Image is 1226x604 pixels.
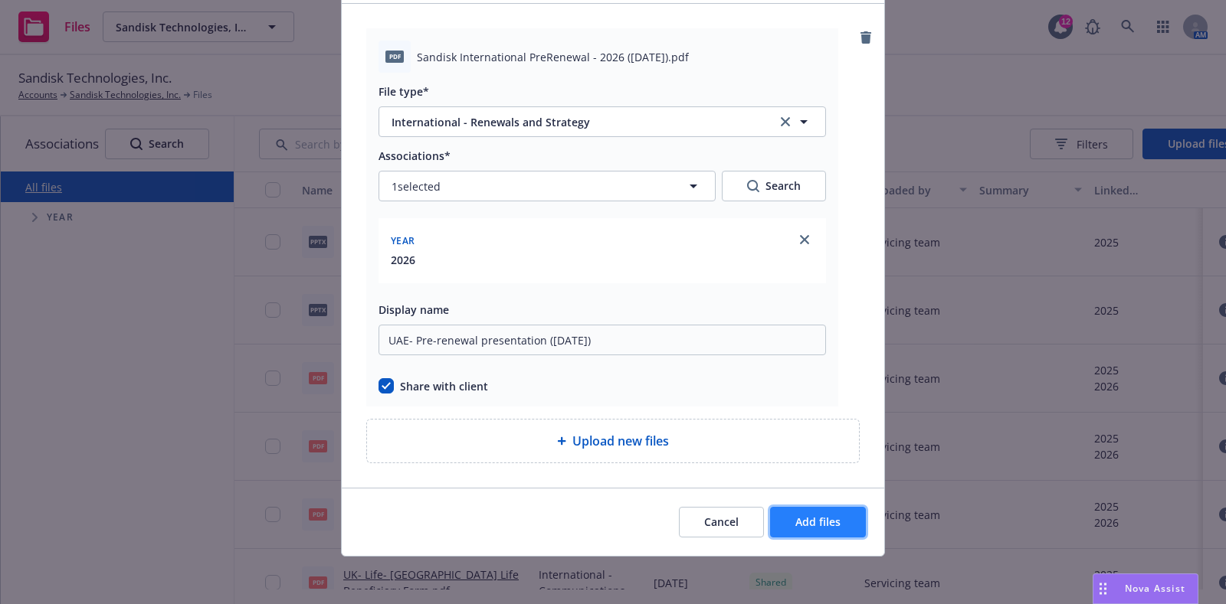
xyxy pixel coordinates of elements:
span: Sandisk International PreRenewal - 2026 ([DATE]).pdf [417,49,689,65]
span: pdf [385,51,404,62]
a: remove [857,28,875,47]
div: Search [747,171,801,201]
svg: Search [747,180,759,192]
span: Share with client [400,378,488,394]
span: Cancel [704,514,739,529]
button: 1selected [379,171,716,201]
span: Nova Assist [1125,582,1185,595]
a: close [795,230,814,249]
span: Display name [379,302,449,317]
div: Drag to move [1093,574,1113,603]
span: Year [391,234,415,247]
span: Add files [795,514,841,529]
input: Add display name here... [379,325,826,355]
button: International - Renewals and Strategyclear selection [379,106,826,137]
div: Upload new files [366,419,860,463]
span: File type* [379,84,429,99]
span: Associations* [379,149,451,163]
a: clear selection [776,113,795,131]
button: Nova Assist [1093,573,1198,604]
span: International - Renewals and Strategy [392,114,754,130]
button: Cancel [679,507,764,537]
span: 1 selected [392,178,441,194]
span: Upload new files [572,432,669,450]
button: Add files [770,507,866,537]
button: SearchSearch [722,171,826,201]
button: 2026 [391,252,415,268]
